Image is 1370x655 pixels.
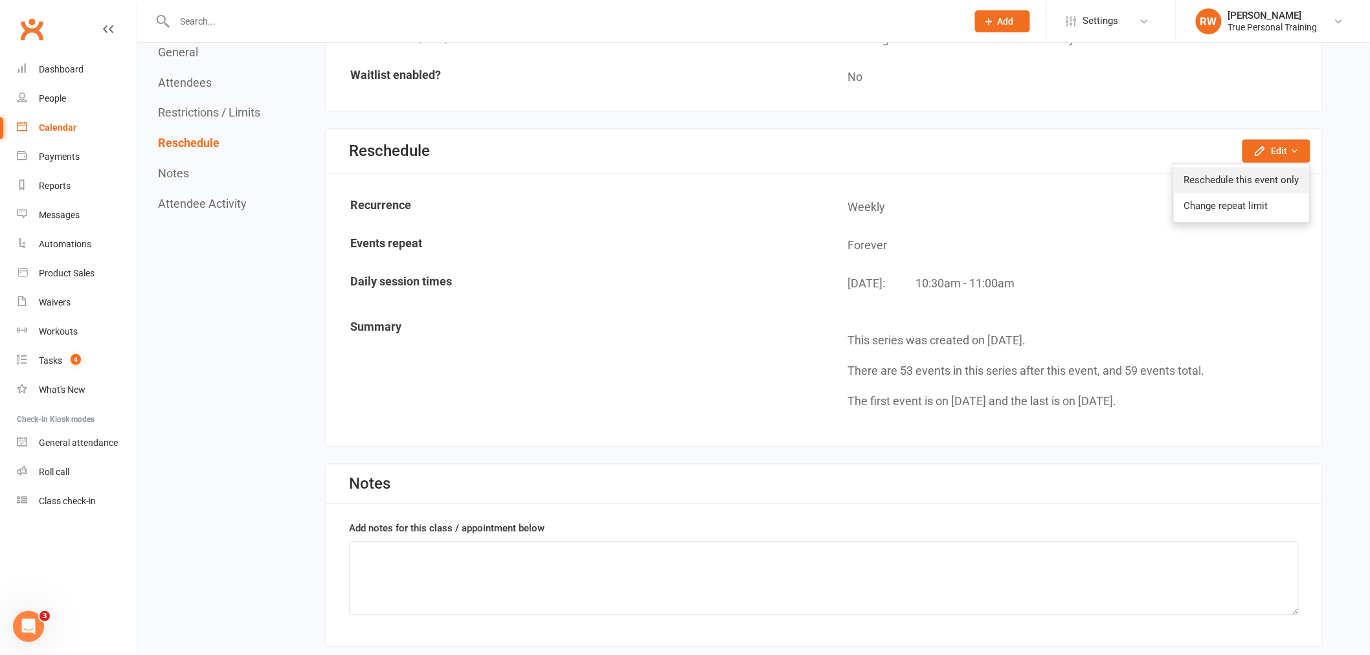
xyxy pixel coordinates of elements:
div: Dashboard [39,64,84,74]
div: Reschedule [349,142,430,161]
a: Roll call [17,458,137,487]
a: Calendar [17,113,137,142]
iframe: Intercom live chat [13,611,44,642]
div: RW [1196,8,1222,34]
td: Waitlist enabled? [327,59,824,96]
td: Events repeat [327,228,824,265]
a: What's New [17,375,137,405]
label: Add notes for this class / appointment below [349,521,545,537]
td: Recurrence [327,190,824,227]
button: Reschedule [158,137,219,150]
div: Reports [39,181,71,191]
td: Weekly [825,190,1321,227]
span: 3 [39,611,50,621]
div: Roll call [39,467,69,477]
button: Notes [158,167,189,181]
div: Tasks [39,355,62,366]
span: Add [998,16,1014,27]
div: Calendar [39,122,76,133]
p: This series was created on [DATE]. [848,332,1312,351]
span: Forever [848,239,888,252]
div: Notes [349,475,390,493]
div: What's New [39,384,85,395]
a: People [17,84,137,113]
div: Class check-in [39,496,96,506]
a: Waivers [17,288,137,317]
a: Reschedule this event only [1174,168,1310,194]
div: Payments [39,151,80,162]
span: 4 [71,354,81,365]
div: True Personal Training [1228,21,1318,33]
a: Change repeat limit [1174,194,1310,219]
td: Daily session times [327,266,824,311]
button: Restrictions / Limits [158,106,260,120]
p: The first event is on [DATE] and the last is on [DATE]. [848,393,1312,412]
button: Attendee Activity [158,197,247,211]
a: Messages [17,201,137,230]
a: Payments [17,142,137,172]
a: Dashboard [17,55,137,84]
a: Class kiosk mode [17,487,137,516]
a: Tasks 4 [17,346,137,375]
td: No [825,59,1321,96]
p: There are 53 events in this series after this event, and 59 events total. [848,362,1312,381]
div: 10:30am - 11:00am [916,275,1015,294]
a: Clubworx [16,13,48,45]
a: General attendance kiosk mode [17,428,137,458]
button: Add [975,10,1030,32]
div: [DATE]: [848,275,916,302]
a: Reports [17,172,137,201]
button: Edit [1242,140,1310,163]
div: [PERSON_NAME] [1228,10,1318,21]
input: Search... [171,12,958,30]
button: General [158,45,198,59]
a: Workouts [17,317,137,346]
div: People [39,93,66,104]
div: Messages [39,210,80,220]
div: Product Sales [39,268,95,278]
div: Workouts [39,326,78,337]
span: Settings [1083,6,1119,36]
div: General attendance [39,438,118,448]
a: Automations [17,230,137,259]
a: Product Sales [17,259,137,288]
div: Waivers [39,297,71,307]
td: Summary [327,311,824,430]
button: Attendees [158,76,212,89]
div: Automations [39,239,91,249]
